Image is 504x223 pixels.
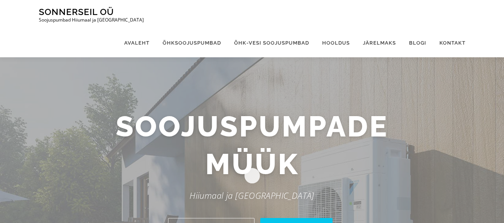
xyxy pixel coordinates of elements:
[316,28,356,57] a: Hooldus
[403,28,433,57] a: Blogi
[39,17,144,23] p: Soojuspumbad Hiiumaal ja [GEOGRAPHIC_DATA]
[433,28,466,57] a: Kontakt
[118,28,156,57] a: Avaleht
[356,28,403,57] a: Järelmaks
[156,28,228,57] a: Õhksoojuspumbad
[205,145,299,183] span: müük
[39,7,114,17] a: Sonnerseil OÜ
[33,188,471,203] p: Hiiumaal ja [GEOGRAPHIC_DATA]
[228,28,316,57] a: Õhk-vesi soojuspumbad
[33,108,471,183] h2: Soojuspumpade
